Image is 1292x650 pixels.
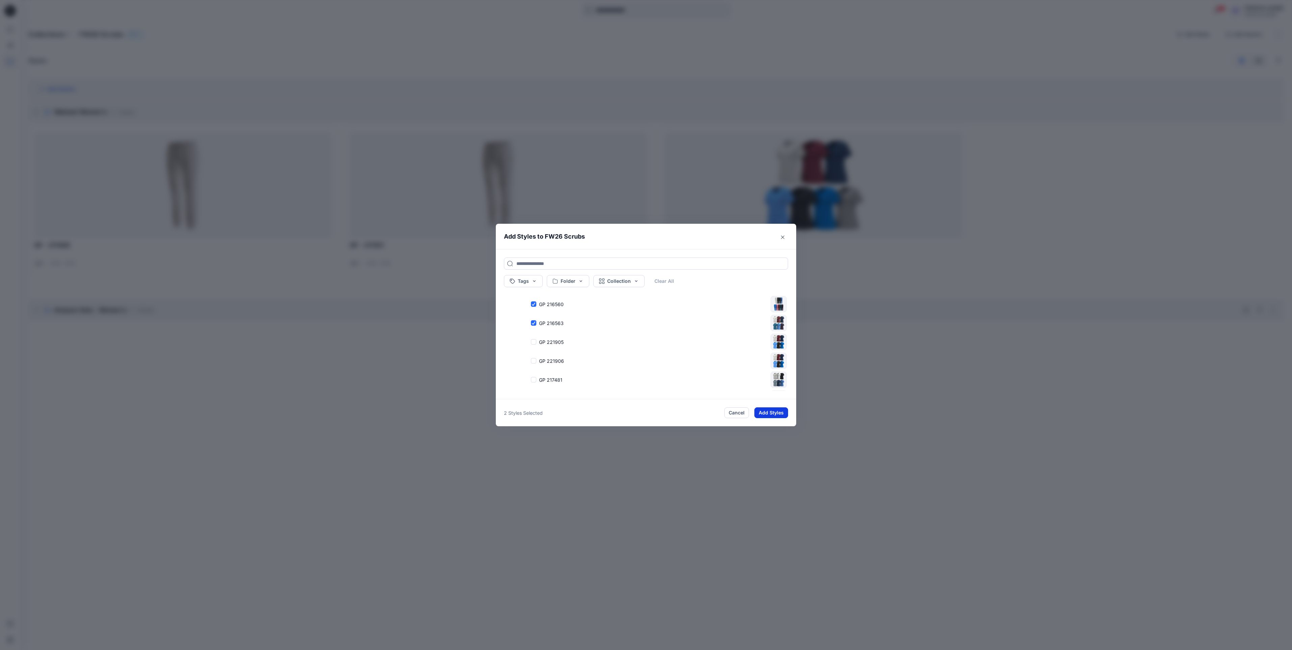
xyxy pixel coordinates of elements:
[724,407,749,418] button: Cancel
[539,338,564,346] p: GP 221905
[539,320,564,327] p: GP 216563
[539,301,564,308] p: GP 216560
[754,407,788,418] button: Add Styles
[539,376,562,383] p: GP 217481
[504,409,543,416] p: 2 Styles Selected
[504,275,543,287] button: Tags
[539,357,564,364] p: GP 221906
[777,232,788,243] button: Close
[547,275,589,287] button: Folder
[496,224,796,249] header: Add Styles to FW26 Scrubs
[593,275,645,287] button: Collection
